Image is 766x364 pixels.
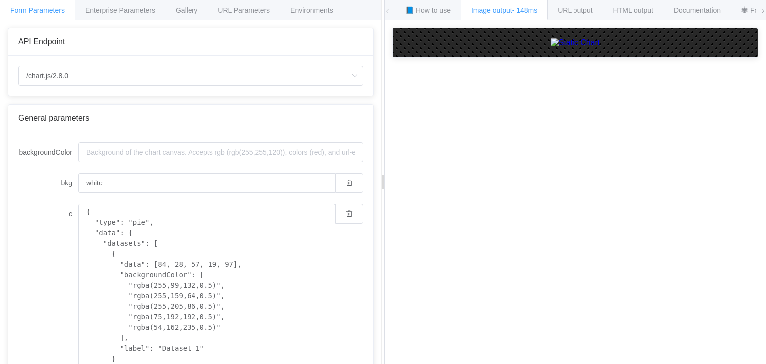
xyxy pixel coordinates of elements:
span: URL Parameters [218,6,270,14]
span: HTML output [613,6,653,14]
span: Form Parameters [10,6,65,14]
span: General parameters [18,114,89,122]
img: Static Chart [551,38,600,47]
span: Enterprise Parameters [85,6,155,14]
span: Environments [290,6,333,14]
input: Select [18,66,363,86]
input: Background of the chart canvas. Accepts rgb (rgb(255,255,120)), colors (red), and url-encoded hex... [78,142,363,162]
span: API Endpoint [18,37,65,46]
span: Documentation [674,6,721,14]
a: Static Chart [403,38,748,47]
input: Background of the chart canvas. Accepts rgb (rgb(255,255,120)), colors (red), and url-encoded hex... [78,173,335,193]
span: Image output [471,6,537,14]
span: 📘 How to use [405,6,451,14]
label: c [18,204,78,224]
label: backgroundColor [18,142,78,162]
span: Gallery [176,6,197,14]
span: - 148ms [512,6,538,14]
span: URL output [558,6,592,14]
label: bkg [18,173,78,193]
